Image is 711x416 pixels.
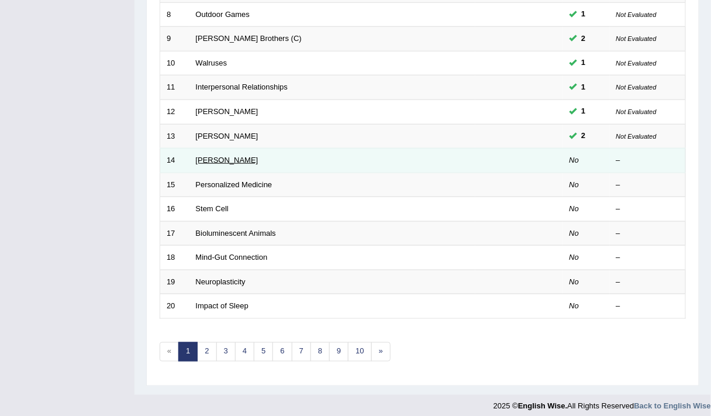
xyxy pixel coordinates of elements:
[570,301,579,310] em: No
[160,2,189,27] td: 8
[160,51,189,75] td: 10
[292,342,311,362] a: 7
[235,342,254,362] a: 4
[577,33,591,45] span: You can still take this question
[197,342,216,362] a: 2
[616,35,657,42] small: Not Evaluated
[160,99,189,124] td: 12
[196,10,250,19] a: Outdoor Games
[616,60,657,67] small: Not Evaluated
[196,180,272,189] a: Personalized Medicine
[254,342,273,362] a: 5
[616,133,657,140] small: Not Evaluated
[196,59,227,67] a: Walruses
[616,84,657,91] small: Not Evaluated
[616,277,679,288] div: –
[160,197,189,222] td: 16
[160,294,189,319] td: 20
[493,395,711,412] div: 2025 © All Rights Reserved
[570,156,579,164] em: No
[196,301,248,310] a: Impact of Sleep
[616,155,679,166] div: –
[160,27,189,51] td: 9
[616,252,679,263] div: –
[196,253,268,262] a: Mind-Gut Connection
[577,8,591,20] span: You can still take this question
[196,34,302,43] a: [PERSON_NAME] Brothers (C)
[160,342,179,362] span: «
[616,180,679,191] div: –
[160,173,189,197] td: 15
[178,342,198,362] a: 1
[196,82,288,91] a: Interpersonal Relationships
[216,342,236,362] a: 3
[160,246,189,270] td: 18
[196,156,258,164] a: [PERSON_NAME]
[160,124,189,149] td: 13
[634,402,711,411] a: Back to English Wise
[570,180,579,189] em: No
[570,204,579,213] em: No
[196,204,229,213] a: Stem Cell
[570,277,579,286] em: No
[570,253,579,262] em: No
[518,402,567,411] strong: English Wise.
[616,11,657,18] small: Not Evaluated
[272,342,292,362] a: 6
[570,229,579,238] em: No
[160,75,189,100] td: 11
[577,105,591,118] span: You can still take this question
[196,229,276,238] a: Bioluminescent Animals
[577,81,591,94] span: You can still take this question
[371,342,391,362] a: »
[577,57,591,69] span: You can still take this question
[329,342,348,362] a: 9
[310,342,330,362] a: 8
[616,204,679,215] div: –
[196,132,258,140] a: [PERSON_NAME]
[160,149,189,173] td: 14
[616,108,657,115] small: Not Evaluated
[348,342,371,362] a: 10
[196,277,246,286] a: Neuroplasticity
[577,130,591,142] span: You can still take this question
[196,107,258,116] a: [PERSON_NAME]
[616,228,679,239] div: –
[160,221,189,246] td: 17
[616,301,679,312] div: –
[160,270,189,294] td: 19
